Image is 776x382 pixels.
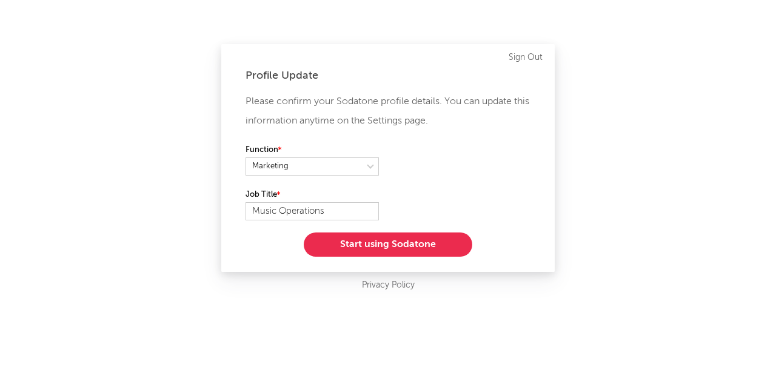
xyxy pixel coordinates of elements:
label: Job Title [246,188,379,202]
label: Function [246,143,379,157]
p: Please confirm your Sodatone profile details. You can update this information anytime on the Sett... [246,92,530,131]
a: Sign Out [509,50,543,65]
a: Privacy Policy [362,278,415,293]
button: Start using Sodatone [304,232,472,257]
div: Profile Update [246,68,530,83]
